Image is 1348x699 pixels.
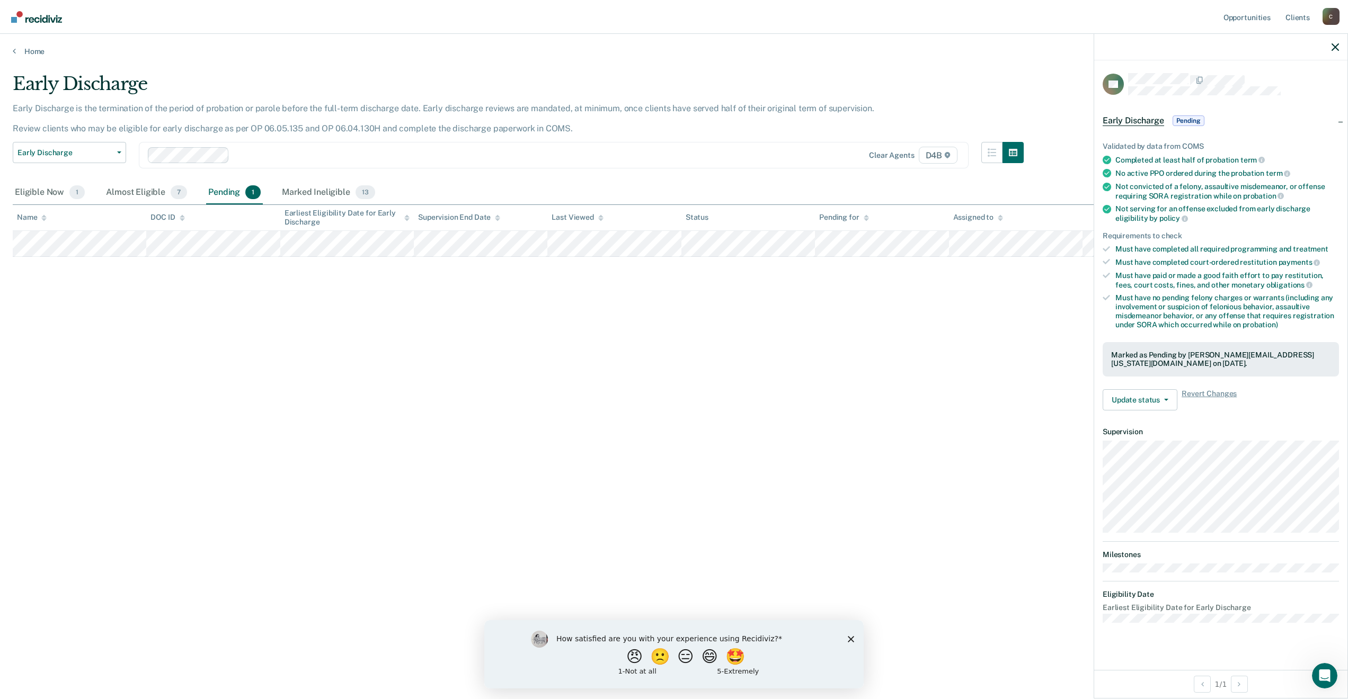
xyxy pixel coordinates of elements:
[1115,204,1339,222] div: Not serving for an offense excluded from early discharge eligibility by
[1231,676,1248,693] button: Next Opportunity
[69,185,85,199] span: 1
[1103,603,1339,612] dt: Earliest Eligibility Date for Early Discharge
[1159,214,1188,222] span: policy
[1323,8,1340,25] div: C
[13,73,1024,103] div: Early Discharge
[1312,663,1337,688] iframe: Intercom live chat
[1103,389,1177,410] button: Update status
[869,151,914,160] div: Clear agents
[1173,115,1204,126] span: Pending
[1115,168,1339,178] div: No active PPO ordered during the probation
[11,11,62,23] img: Recidiviz
[1115,182,1339,200] div: Not convicted of a felony, assaultive misdemeanor, or offense requiring SORA registration while on
[1323,8,1340,25] button: Profile dropdown button
[1279,258,1320,266] span: payments
[17,148,113,157] span: Early Discharge
[1194,676,1211,693] button: Previous Opportunity
[1103,142,1339,151] div: Validated by data from COMS
[1103,550,1339,559] dt: Milestones
[1115,245,1339,254] div: Must have completed all required programming and
[1094,104,1347,138] div: Early DischargePending
[1115,257,1339,267] div: Must have completed court-ordered restitution
[1243,192,1284,200] span: probation
[552,213,603,222] div: Last Viewed
[150,213,184,222] div: DOC ID
[206,181,263,204] div: Pending
[13,103,874,133] p: Early Discharge is the termination of the period of probation or parole before the full-term disc...
[1293,245,1328,253] span: treatment
[1103,427,1339,436] dt: Supervision
[1266,169,1290,177] span: term
[13,47,1335,56] a: Home
[1240,156,1265,164] span: term
[1103,590,1339,599] dt: Eligibility Date
[356,185,375,199] span: 13
[418,213,500,222] div: Supervision End Date
[245,185,261,199] span: 1
[1094,670,1347,698] div: 1 / 1
[280,181,377,204] div: Marked Ineligible
[1103,231,1339,240] div: Requirements to check
[919,147,957,164] span: D4B
[104,181,189,204] div: Almost Eligible
[1103,115,1164,126] span: Early Discharge
[17,213,47,222] div: Name
[484,620,864,688] iframe: Survey by Kim from Recidiviz
[1111,351,1331,369] div: Marked as Pending by [PERSON_NAME][EMAIL_ADDRESS][US_STATE][DOMAIN_NAME] on [DATE].
[953,213,1003,222] div: Assigned to
[171,185,187,199] span: 7
[13,181,87,204] div: Eligible Now
[1115,293,1339,329] div: Must have no pending felony charges or warrants (including any involvement or suspicion of feloni...
[819,213,868,222] div: Pending for
[1266,281,1312,289] span: obligations
[1182,389,1237,410] span: Revert Changes
[285,209,410,227] div: Earliest Eligibility Date for Early Discharge
[1243,320,1278,329] span: probation)
[686,213,708,222] div: Status
[1115,155,1339,165] div: Completed at least half of probation
[1115,271,1339,289] div: Must have paid or made a good faith effort to pay restitution, fees, court costs, fines, and othe...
